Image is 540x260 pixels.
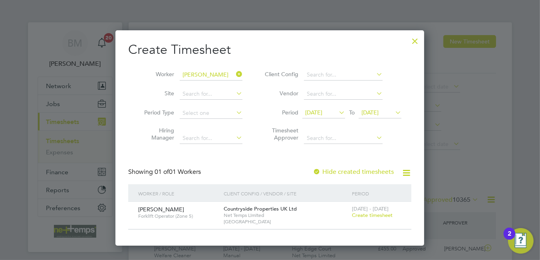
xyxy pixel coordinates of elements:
div: Client Config / Vendor / Site [222,184,350,203]
span: Countryside Properties UK Ltd [224,205,297,212]
label: Timesheet Approver [262,127,298,141]
label: Site [138,90,174,97]
label: Worker [138,71,174,78]
label: Client Config [262,71,298,78]
h2: Create Timesheet [128,41,411,58]
span: 01 of [155,168,169,176]
div: Showing [128,168,202,176]
span: Create timesheet [352,212,393,219]
input: Search for... [180,133,242,144]
input: Search for... [304,89,383,100]
span: [PERSON_NAME] [138,206,184,213]
label: Hide created timesheets [313,168,394,176]
span: [DATE] [361,109,379,116]
span: [GEOGRAPHIC_DATA] [224,219,348,225]
label: Period [262,109,298,116]
input: Select one [180,108,242,119]
span: Forklift Operator (Zone 5) [138,213,218,219]
div: Period [350,184,403,203]
span: Net Temps Limited [224,212,348,219]
input: Search for... [180,69,242,81]
div: 2 [508,234,511,244]
input: Search for... [304,69,383,81]
button: Open Resource Center, 2 new notifications [508,228,534,254]
span: [DATE] - [DATE] [352,205,389,212]
div: Worker / Role [136,184,222,203]
label: Vendor [262,90,298,97]
input: Search for... [304,133,383,144]
input: Search for... [180,89,242,100]
span: To [347,107,357,118]
label: Period Type [138,109,174,116]
label: Hiring Manager [138,127,174,141]
span: 01 Workers [155,168,201,176]
span: [DATE] [305,109,322,116]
